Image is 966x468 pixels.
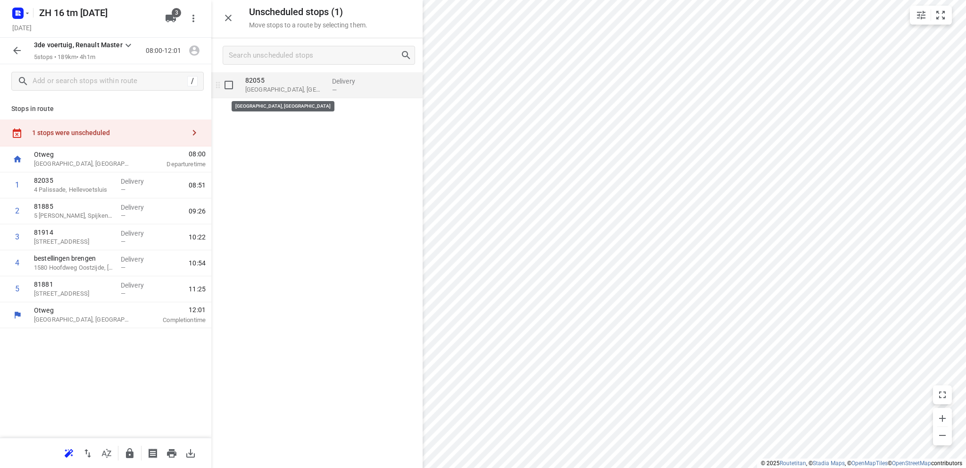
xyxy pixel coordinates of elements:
button: 3 [161,9,180,28]
span: — [121,186,125,193]
p: 5 Truus Wijsmuller-Meijerpad, Spijkenisse [34,211,113,221]
p: 4 Palissade, Hellevoetsluis [34,185,113,195]
button: Close [219,9,238,27]
p: 82035 [34,176,113,185]
p: [GEOGRAPHIC_DATA], [GEOGRAPHIC_DATA] [34,315,132,324]
p: [GEOGRAPHIC_DATA], [GEOGRAPHIC_DATA] [245,85,325,94]
h5: Unscheduled stops ( 1 ) [249,7,367,17]
span: 10:22 [189,232,206,242]
p: Completion time [143,315,206,325]
div: / [187,76,198,86]
span: — [121,264,125,271]
h5: Project date [8,22,35,33]
p: 1580 Hoofdweg Oostzijde, Nieuw-Vennep [34,263,113,272]
p: [GEOGRAPHIC_DATA], [GEOGRAPHIC_DATA] [34,159,132,169]
a: Routetitan [780,460,806,467]
span: Sort by time window [97,448,116,457]
p: bestellingen brengen [34,254,113,263]
div: 1 [15,180,19,189]
span: 10:54 [189,258,206,268]
li: © 2025 , © , © © contributors [761,460,962,467]
a: OpenMapTiles [851,460,888,467]
span: 09:26 [189,206,206,216]
button: Fit zoom [931,6,950,25]
span: Print route [162,448,181,457]
input: Add or search stops within route [33,74,187,89]
p: 81881 [34,280,113,289]
button: More [184,9,203,28]
span: 11:25 [189,284,206,294]
span: — [121,238,125,245]
div: 5 [15,284,19,293]
div: 1 stops were unscheduled [32,129,185,136]
button: Map settings [912,6,931,25]
a: OpenStreetMap [892,460,931,467]
p: Move stops to a route by selecting them. [249,21,367,29]
button: Lock route [120,444,139,463]
p: 77 Dorpsstraat, Zevenhoven [34,289,113,298]
p: 08:00-12:01 [146,46,185,56]
p: Otweg [34,150,132,159]
p: 38 Voorstraat, Voorschoten [34,237,113,247]
span: Reoptimize route [59,448,78,457]
a: Stadia Maps [813,460,845,467]
p: Departure time [143,160,206,169]
span: 08:51 [189,180,206,190]
p: Delivery [332,77,367,86]
span: 08:00 [143,149,206,159]
div: grid [211,72,423,467]
input: Search unscheduled stops [229,48,400,63]
p: Delivery [121,229,156,238]
div: Search [400,50,415,61]
span: Download route [181,448,200,457]
div: 3 [15,232,19,241]
span: Select [219,76,238,94]
span: Assign driver [185,46,204,55]
p: Delivery [121,255,156,264]
p: 81885 [34,202,113,211]
p: 3de voertuig, Renault Master [34,40,123,50]
span: — [332,86,337,94]
span: 12:01 [143,305,206,315]
p: Delivery [121,177,156,186]
span: Print shipping labels [143,448,162,457]
p: 5 stops • 189km • 4h1m [34,53,134,62]
p: Stops in route [11,104,200,114]
span: — [121,212,125,219]
span: 3 [172,8,181,17]
div: 4 [15,258,19,267]
span: Reverse route [78,448,97,457]
p: Delivery [121,203,156,212]
p: Delivery [121,281,156,290]
p: Otweg [34,306,132,315]
p: 81914 [34,228,113,237]
div: 2 [15,206,19,215]
span: — [121,290,125,297]
p: 82055 [245,76,325,85]
div: small contained button group [910,6,952,25]
h5: Rename [35,5,158,20]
